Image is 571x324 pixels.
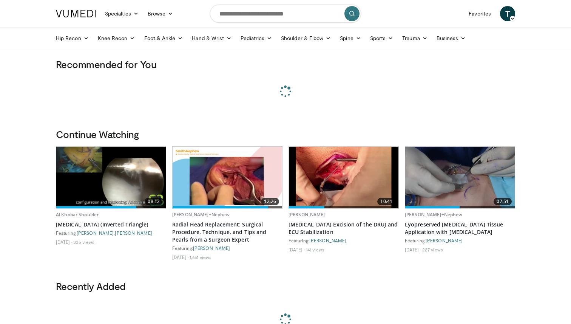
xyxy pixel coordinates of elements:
[210,5,361,23] input: Search topics, interventions
[405,147,515,208] a: 07:51
[140,31,188,46] a: Foot & Ankle
[172,211,230,218] a: [PERSON_NAME]+Nephew
[77,230,114,236] a: [PERSON_NAME]
[56,10,96,17] img: VuMedi Logo
[56,211,99,218] a: Al Khobar Shoulder
[261,198,279,205] span: 12:26
[187,31,236,46] a: Hand & Wrist
[56,230,166,236] div: Featuring: ,
[56,239,72,245] li: [DATE]
[494,198,512,205] span: 07:51
[115,230,152,236] a: [PERSON_NAME]
[56,280,515,292] h3: Recently Added
[405,237,515,243] div: Featuring:
[193,245,230,251] a: [PERSON_NAME]
[236,31,276,46] a: Pediatrics
[377,198,395,205] span: 10:41
[464,6,495,21] a: Favorites
[56,58,515,70] h3: Recommended for You
[500,6,515,21] a: T
[56,147,166,208] a: 08:12
[289,221,399,236] a: [MEDICAL_DATA] Excision of the DRUJ and ECU Stabilization
[289,211,325,218] a: [PERSON_NAME]
[173,147,282,208] a: 12:26
[93,31,140,46] a: Knee Recon
[405,147,515,208] img: ed6a2942-99ed-48c7-9941-1434a568b376.620x360_q85_upscale.jpg
[56,221,166,228] a: [MEDICAL_DATA] (Inverted Triangle)
[289,246,305,253] li: [DATE]
[405,211,462,218] a: [PERSON_NAME]+Nephew
[100,6,143,21] a: Specialties
[306,246,324,253] li: 141 views
[51,31,93,46] a: Hip Recon
[172,221,282,243] a: Radial Head Replacement: Surgical Procedure, Technique, and Tips and Pearls from a Surgeon Expert
[309,238,346,243] a: [PERSON_NAME]
[335,31,365,46] a: Spine
[289,147,398,208] img: 1ee03a57-a83d-4a1b-a0eb-07ea397bc9dd.620x360_q85_upscale.jpg
[405,246,421,253] li: [DATE]
[426,238,463,243] a: [PERSON_NAME]
[56,147,166,208] img: 4854a4db-e272-4ab7-a14b-ec21d3266b95.620x360_q85_upscale.jpg
[172,254,188,260] li: [DATE]
[173,147,282,208] img: 1bfbf475-1298-47bf-af05-4575a82d75bb.620x360_q85_upscale.jpg
[366,31,398,46] a: Sports
[398,31,432,46] a: Trauma
[405,221,515,236] a: Lyopreserved [MEDICAL_DATA] Tissue Application with [MEDICAL_DATA]
[190,254,211,260] li: 1,651 views
[143,6,178,21] a: Browse
[432,31,471,46] a: Business
[422,246,443,253] li: 227 views
[145,198,163,205] span: 08:12
[172,245,282,251] div: Featuring:
[276,31,335,46] a: Shoulder & Elbow
[73,239,94,245] li: 335 views
[289,147,398,208] a: 10:41
[56,128,515,140] h3: Continue Watching
[289,237,399,243] div: Featuring:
